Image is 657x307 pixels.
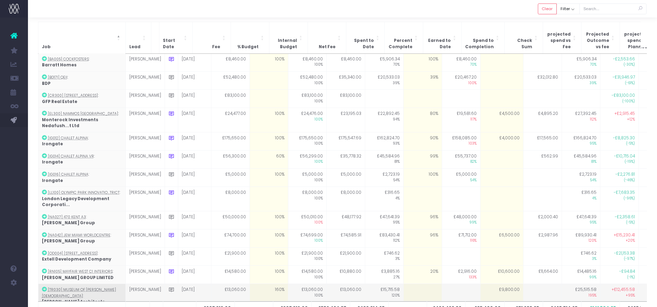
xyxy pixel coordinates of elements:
th: Spent to Date: Activate to sort: Activate to sort: Activate to sort: Activate to sort: Activate t... [346,22,384,53]
td: [PERSON_NAME] [125,108,165,132]
span: +£12,455.58 [612,287,635,293]
td: : [38,53,125,71]
td: £5,906.34 [562,53,600,71]
strong: London Legacy Development Corporati... [42,196,109,208]
td: £22,892.45 [365,108,403,132]
td: 100% [250,108,288,132]
th: Projected Outcome vs fee: Activate to sort: Activate to sort: Activate to sort: Activate to sort:... [581,22,620,53]
abbr: [IG016] Chalet Alpina [48,172,88,177]
abbr: [OD004] 740 8th Avenue [48,251,98,256]
td: £2,987.96 [523,229,562,247]
strong: Irongate [42,141,63,147]
td: 39% [403,72,442,90]
td: [DATE] [178,169,211,187]
td: £20,533.03 [562,72,600,90]
strong: Monterock Investments Nedafush...t Ltd [42,117,98,129]
abbr: [RN105] Mayfair West C1 Interiors [48,269,113,274]
span: 95% [565,220,597,225]
td: [DATE] [178,108,211,132]
td: £8,460.00 [442,53,480,71]
td: £23,195.03 [326,108,365,132]
th: Earned to Date: Activate to sort: Activate to sort: Activate to sort: Activate to sort: Activate ... [423,22,461,53]
span: 39% [565,81,597,86]
td: £20,467.20 [442,72,480,90]
td: £5,000.00 [326,169,365,187]
td: £8,000.00 [326,187,365,211]
span: 93% [369,141,400,146]
span: 27% [369,275,400,280]
span: 100% [292,81,323,86]
strong: [PERSON_NAME] GROUP LIMITED [42,275,114,280]
span: Percent Complete [388,38,412,50]
span: 100% [292,293,323,298]
td: 100% [250,211,288,229]
th: Job: Activate to invert sorting: Activate to invert sorting: Activate to invert sorting: Activate... [38,22,125,53]
td: [PERSON_NAME] [125,53,165,71]
span: -£31,946.97 [613,74,635,81]
strong: GFP Real Estate [42,99,77,104]
td: £4,895.20 [523,108,562,132]
td: 96% [403,211,442,229]
span: (-46%) [604,178,635,183]
th: projected spend vs Fee: Activate to sort: Activate to sort: Activate to sort: Activate to sort: A... [543,22,581,53]
td: £74,585.91 [326,229,365,247]
td: [PERSON_NAME] [125,72,165,90]
td: £71,712.00 [442,229,480,247]
td: [PERSON_NAME] [125,187,165,211]
span: -£83,100.00 [612,93,635,99]
td: £21,900.00 [326,247,365,265]
td: £316.65 [365,187,403,211]
span: 95% [369,220,400,225]
span: (-1%) [604,275,635,280]
strong: [PERSON_NAME] Group [42,220,95,226]
strong: Irongate [42,178,63,183]
span: Lead [129,44,140,50]
td: [PERSON_NAME] [125,266,165,284]
td: £175,650.00 [288,132,326,150]
span: 100% [292,159,323,165]
td: 99% [403,150,442,168]
td: [PERSON_NAME] [125,169,165,187]
td: £746.62 [562,247,600,265]
td: £45,584.96 [562,150,600,168]
td: £27,392.45 [562,108,600,132]
th: % Budget: Activate to sort: Activate to sort: Activate to sort: Activate to sort: Activate to sor... [231,22,269,53]
th: Fee: Activate to sort: Activate to sort: Activate to sort: Activate to sort: Activate to sort: Ac... [192,22,231,53]
td: £10,600.00 [480,266,523,284]
td: £4,500.00 [480,108,523,132]
td: £175,547.69 [326,132,365,150]
abbr: [NA027] 470 Kent A3 [48,214,86,220]
td: 100% [250,247,288,265]
span: Projected Outcome vs fee [585,31,609,50]
td: £5,000.00 [442,169,480,187]
span: (-30%) [604,62,635,67]
td: £21,900.00 [288,247,326,265]
td: £14,580.00 [211,266,250,284]
strong: [PERSON_NAME] Architects [42,299,105,305]
span: Spent to Date [350,38,374,50]
td: [DATE] [178,150,211,168]
span: -£2,276.81 [615,171,635,178]
td: £6,500.00 [480,229,523,247]
span: 103% [446,141,477,146]
td: [DATE] [178,90,211,108]
td: £21,900.00 [211,247,250,265]
span: Internal Budget [273,38,297,50]
span: 100% [292,238,323,243]
span: 112% [565,117,597,122]
td: £4,000.00 [480,132,523,150]
td: £52,480.00 [288,72,326,90]
span: 100% [292,178,323,183]
td: £47,641.39 [562,211,600,229]
button: Filter [557,3,580,14]
span: (-5%) [604,141,635,146]
td: £5,000.00 [288,169,326,187]
td: [PERSON_NAME] [125,247,165,265]
td: £8,000.00 [211,187,250,211]
td: [DATE] [178,229,211,247]
td: £8,000.00 [288,187,326,211]
span: -£2,358.61 [615,214,635,220]
abbr: [BA005] Cockfosters [48,57,89,62]
span: -£2,553.66 [613,56,635,63]
span: projected spend vs Planned [623,31,648,50]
